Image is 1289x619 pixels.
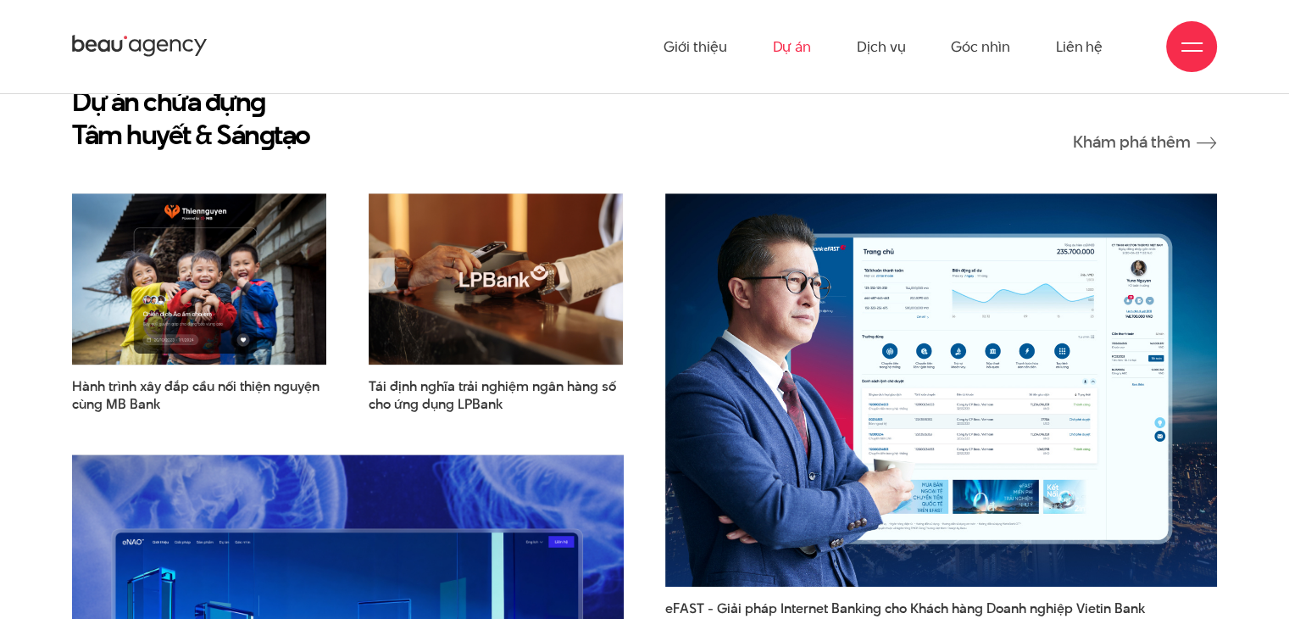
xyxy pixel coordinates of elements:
[72,377,326,413] span: Hành trình xây đắp cầu nối thiện nguyện
[717,599,742,618] span: Giải
[1076,599,1111,618] span: Vietin
[781,599,828,618] span: Internet
[745,599,777,618] span: pháp
[1114,599,1145,618] span: Bank
[708,599,714,618] span: -
[665,599,704,618] span: eFAST
[369,377,623,413] span: Tái định nghĩa trải nghiệm ngân hàng số
[1073,134,1217,152] a: Khám phá thêm
[369,395,503,414] span: cho ứng dụng LPBank
[72,377,326,413] a: Hành trình xây đắp cầu nối thiện nguyệncùng MB Bank
[885,599,907,618] span: cho
[259,115,275,153] en: g
[72,395,160,414] span: cùng MB Bank
[1030,599,1073,618] span: nghiệp
[72,85,310,151] h2: Dự án chứa đựn Tâm huyết & Sán tạo
[952,599,983,618] span: hàng
[369,377,623,413] a: Tái định nghĩa trải nghiệm ngân hàng sốcho ứng dụng LPBank
[831,599,881,618] span: Banking
[910,599,948,618] span: Khách
[250,82,265,120] en: g
[986,599,1026,618] span: Doanh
